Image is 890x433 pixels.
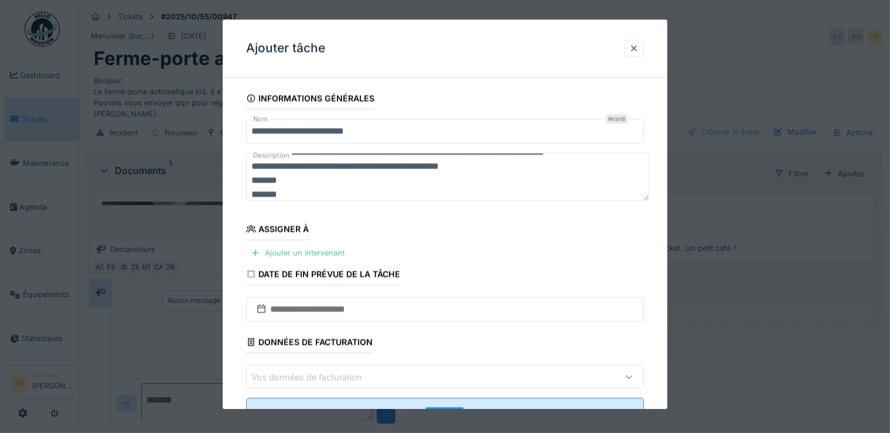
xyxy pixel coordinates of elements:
div: Date de fin prévue de la tâche [246,265,401,285]
div: Requis [606,114,628,124]
label: Description [251,148,292,163]
div: Vos données de facturation [251,371,378,384]
label: Nom [251,114,270,124]
div: Assigner à [246,220,309,240]
div: Ajouter un intervenant [246,245,349,261]
div: Données de facturation [246,334,373,354]
h3: Ajouter tâche [246,41,325,56]
div: Informations générales [246,90,375,110]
